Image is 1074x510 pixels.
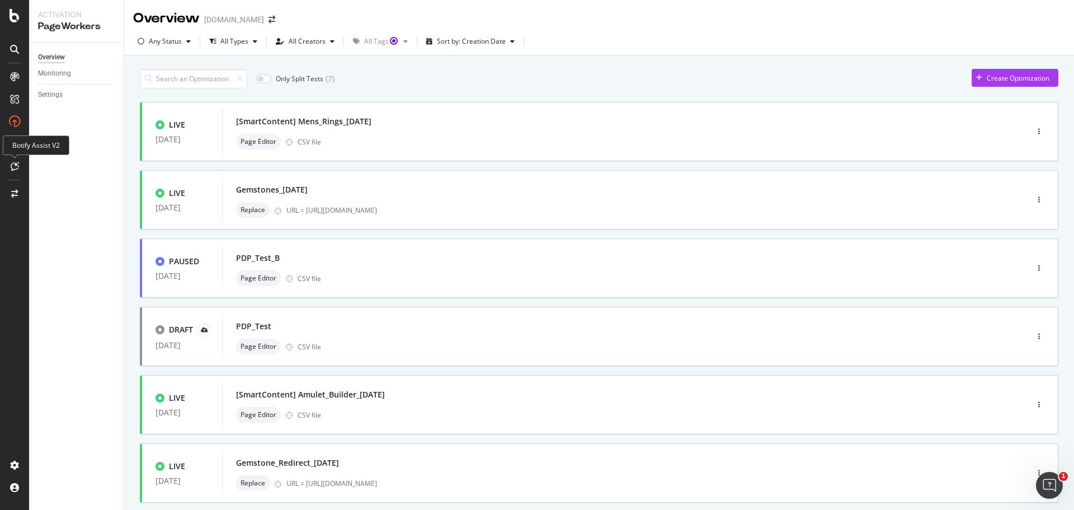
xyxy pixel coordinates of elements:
div: [DATE] [156,135,209,144]
div: CSV file [298,410,321,420]
div: LIVE [169,392,185,404]
button: All Creators [271,32,339,50]
iframe: Intercom live chat [1036,472,1063,499]
div: [DATE] [156,341,209,350]
div: arrow-right-arrow-left [268,16,275,24]
button: All TagsTooltip anchor [348,32,412,50]
div: Gemstone_Redirect_[DATE] [236,457,339,469]
div: CSV file [298,274,321,283]
div: Tooltip anchor [389,36,399,46]
span: Page Editor [241,343,276,350]
span: Page Editor [241,275,276,282]
div: neutral label [236,407,281,423]
a: Monitoring [38,68,116,79]
div: [DATE] [156,408,209,417]
div: Activation [38,9,115,20]
div: URL = [URL][DOMAIN_NAME] [286,205,980,215]
div: Overview [38,52,65,63]
div: PDP_Test [236,321,271,332]
button: All Types [205,32,262,50]
a: Overview [38,52,116,63]
div: [DATE] [156,476,209,485]
div: [DATE] [156,203,209,212]
div: Only Split Tests [276,74,323,83]
div: neutral label [236,475,270,491]
div: DRAFT [169,324,193,335]
button: Create Optimization [972,69,1058,87]
div: PAUSED [169,256,199,267]
div: LIVE [169,461,185,472]
button: Sort by: Creation Date [422,32,519,50]
div: LIVE [169,188,185,199]
div: Monitoring [38,68,71,79]
div: LIVE [169,119,185,130]
span: 1 [1059,472,1068,481]
div: Any Status [149,38,182,45]
div: All Creators [289,38,326,45]
div: [SmartContent] Amulet_Builder_[DATE] [236,389,385,400]
div: [DOMAIN_NAME] [204,14,264,25]
div: [SmartContent] Mens_Rings_[DATE] [236,116,371,127]
a: Settings [38,89,116,101]
div: Overview [133,9,200,28]
div: neutral label [236,270,281,286]
div: neutral label [236,134,281,149]
div: Botify Assist V2 [3,135,69,155]
div: CSV file [298,342,321,352]
div: PageWorkers [38,20,115,33]
input: Search an Optimization [140,69,247,88]
div: ( 7 ) [326,73,335,85]
div: neutral label [236,339,281,354]
div: Sort by: Creation Date [437,38,506,45]
div: [DATE] [156,272,209,280]
div: All Tags [364,38,399,45]
span: Replace [241,480,265,486]
div: Create Optimization [987,73,1049,83]
span: Page Editor [241,138,276,145]
div: All Types [220,38,248,45]
span: Replace [241,207,265,213]
div: PDP_Test_B [236,252,280,264]
div: neutral label [236,202,270,218]
span: Page Editor [241,411,276,418]
div: CSV file [298,137,321,147]
div: Gemstones_[DATE] [236,184,308,195]
button: Any Status [133,32,195,50]
div: URL = [URL][DOMAIN_NAME] [286,479,980,488]
div: Settings [38,89,63,101]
